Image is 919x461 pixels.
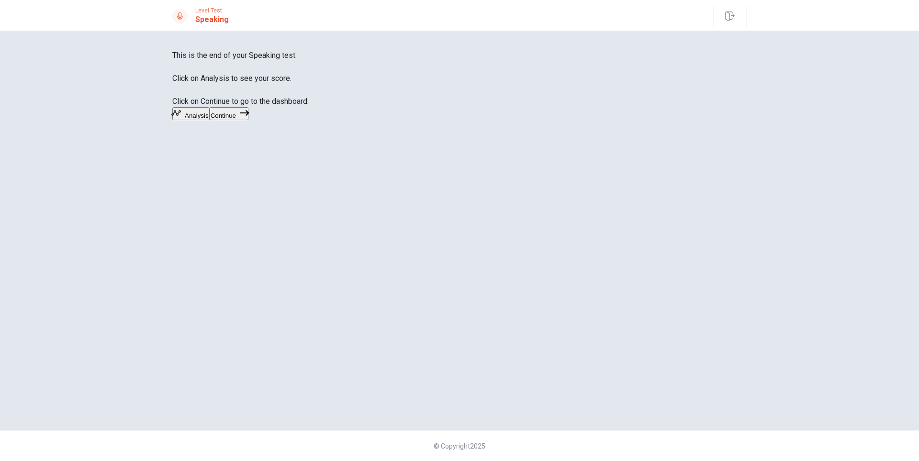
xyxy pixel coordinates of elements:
[195,14,229,25] h1: Speaking
[172,111,210,120] a: Analysis
[434,442,485,450] span: © Copyright 2025
[195,7,229,14] span: Level Test
[210,107,248,120] button: Continue
[172,51,309,106] span: This is the end of your Speaking test. Click on Analysis to see your score. Click on Continue to ...
[210,111,248,120] a: Continue
[172,107,210,120] button: Analysis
